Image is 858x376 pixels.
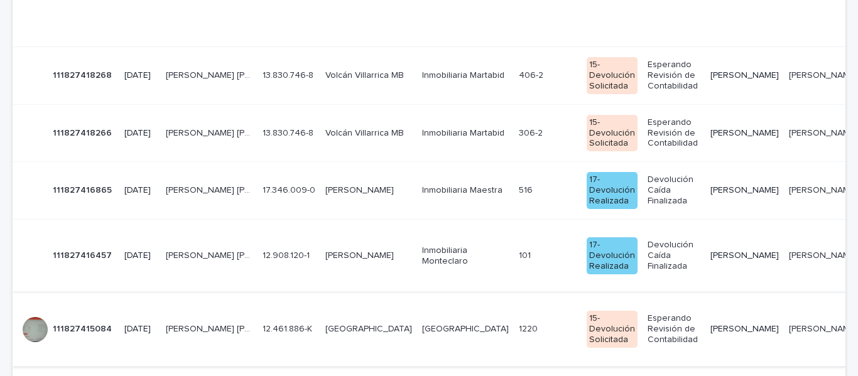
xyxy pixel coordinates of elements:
[587,172,638,208] div: 17-Devolución Realizada
[325,250,412,261] p: [PERSON_NAME]
[325,128,412,139] p: Volcán Villarrica MB
[519,68,546,81] p: 406-2
[166,183,255,196] p: MARISELA MONSERRAT AGUILERA RIFFO
[325,185,412,196] p: [PERSON_NAME]
[263,126,316,139] p: 13.830.746-8
[789,324,857,335] p: [PERSON_NAME]
[648,117,700,149] p: Esperando Revisión de Contabilidad
[53,321,114,335] p: 111827415084
[325,324,412,335] p: [GEOGRAPHIC_DATA]
[263,68,316,81] p: 13.830.746-8
[53,183,114,196] p: 111827416865
[587,237,638,274] div: 17-Devolución Realizada
[166,321,255,335] p: FREDY ALEJANDRO SANDOVAL SANDOVAL
[124,128,156,139] p: [DATE]
[648,240,700,271] p: Devolución Caída Finalizada
[710,70,779,81] p: [PERSON_NAME]
[519,248,533,261] p: 101
[124,70,156,81] p: [DATE]
[166,248,255,261] p: MILTON CESAR CHÁVEZ CALDERÓN
[53,68,114,81] p: 111827418268
[422,245,509,267] p: Inmobiliaria Monteclaro
[422,70,509,81] p: Inmobiliaria Martabid
[648,175,700,206] p: Devolución Caída Finalizada
[789,185,857,196] p: [PERSON_NAME]
[166,126,255,139] p: CHRISTIAN ALEJANDRO MADRID MUÑOZ
[422,185,509,196] p: Inmobiliaria Maestra
[124,324,156,335] p: [DATE]
[124,250,156,261] p: [DATE]
[710,128,779,139] p: [PERSON_NAME]
[789,70,857,81] p: [PERSON_NAME]
[124,185,156,196] p: [DATE]
[710,185,779,196] p: [PERSON_NAME]
[263,321,315,335] p: 12.461.886-K
[710,324,779,335] p: [PERSON_NAME]
[648,60,700,91] p: Esperando Revisión de Contabilidad
[710,250,779,261] p: [PERSON_NAME]
[519,183,535,196] p: 516
[789,250,857,261] p: [PERSON_NAME]
[53,126,114,139] p: 111827418266
[587,115,638,151] div: 15-Devolución Solicitada
[53,248,114,261] p: 111827416457
[422,128,509,139] p: Inmobiliaria Martabid
[587,311,638,347] div: 15-Devolución Solicitada
[648,313,700,345] p: Esperando Revisión de Contabilidad
[263,248,312,261] p: 12.908.120-1
[166,68,255,81] p: CHRISTIAN ALEJANDRO MADRID MUÑOZ
[789,128,857,139] p: [PERSON_NAME]
[519,126,545,139] p: 306-2
[325,70,412,81] p: Volcán Villarrica MB
[422,324,509,335] p: [GEOGRAPHIC_DATA]
[587,57,638,94] div: 15-Devolución Solicitada
[263,183,318,196] p: 17.346.009-0
[519,321,540,335] p: 1220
